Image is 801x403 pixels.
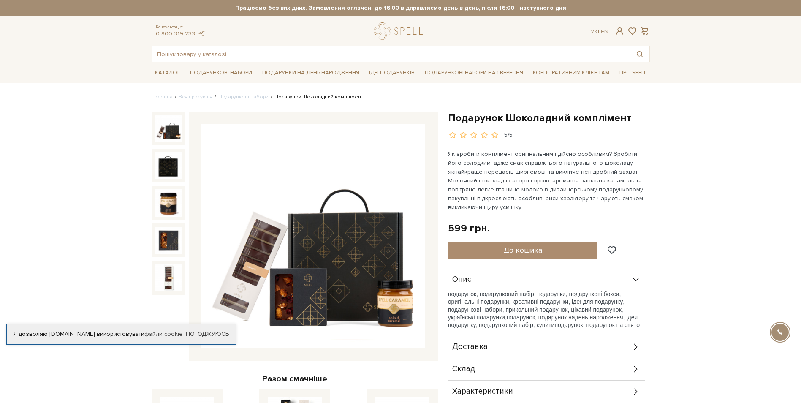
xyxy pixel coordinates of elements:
[156,30,195,37] a: 0 800 319 233
[152,46,630,62] input: Пошук товару у каталозі
[152,4,650,12] strong: Працюємо без вихідних. Замовлення оплачені до 16:00 відправляємо день в день, після 16:00 - насту...
[448,222,490,235] div: 599 грн.
[366,66,418,79] a: Ідеї подарунків
[259,66,363,79] a: Подарунки на День народження
[179,94,212,100] a: Вся продукція
[187,66,255,79] a: Подарункові набори
[186,330,229,338] a: Погоджуюсь
[504,131,513,139] div: 5/5
[201,124,425,348] img: Подарунок Шоколадний комплімент
[155,189,182,216] img: Подарунок Шоколадний комплімент
[591,28,608,35] div: Ук
[575,314,623,321] span: день народження
[452,343,488,351] span: Доставка
[155,152,182,179] img: Подарунок Шоколадний комплімент
[452,365,475,373] span: Склад
[448,150,646,212] p: Як зробити комплімент оригінальним і дійсно особливим? Зробити його солодким, адже смак справжньо...
[448,242,598,259] button: До кошика
[374,22,426,40] a: logo
[448,112,650,125] h1: Подарунок Шоколадний комплімент
[554,321,640,328] span: подарунок, подарунок на свято
[452,388,513,395] span: Характеристики
[152,66,184,79] a: Каталог
[269,93,363,101] li: Подарунок Шоколадний комплімент
[218,94,269,100] a: Подарункові набори
[155,227,182,254] img: Подарунок Шоколадний комплімент
[152,94,173,100] a: Головна
[155,264,182,291] img: Подарунок Шоколадний комплімент
[507,314,575,321] span: подарунок, подарунок на
[421,65,527,80] a: Подарункові набори на 1 Вересня
[155,115,182,142] img: Подарунок Шоколадний комплімент
[630,46,649,62] button: Пошук товару у каталозі
[197,30,206,37] a: telegram
[7,330,236,338] div: Я дозволяю [DOMAIN_NAME] використовувати
[504,245,542,255] span: До кошика
[616,66,650,79] a: Про Spell
[448,291,624,321] span: подарунок, подарунковий набір, подарунки, подарункові бокси, оригінальні подарунки, креативні под...
[598,28,599,35] span: |
[529,65,613,80] a: Корпоративним клієнтам
[452,276,471,283] span: Опис
[144,330,183,338] a: файли cookie
[156,25,206,30] span: Консультація:
[152,373,438,384] div: Разом смачніше
[601,28,608,35] a: En
[505,314,507,321] span: ,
